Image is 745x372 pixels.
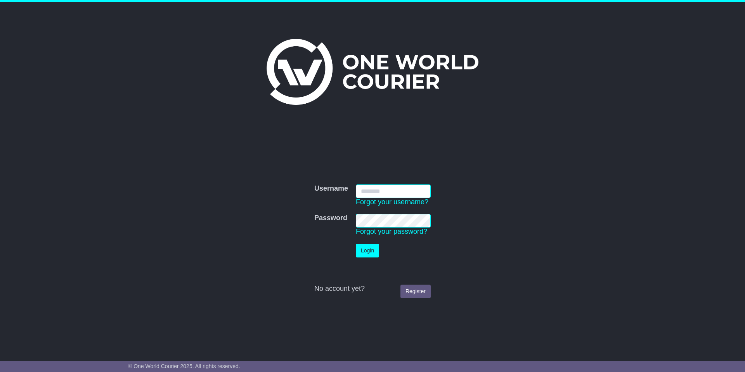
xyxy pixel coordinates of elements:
[314,214,347,223] label: Password
[314,184,348,193] label: Username
[267,39,478,105] img: One World
[314,285,431,293] div: No account yet?
[400,285,431,298] a: Register
[128,363,240,369] span: © One World Courier 2025. All rights reserved.
[356,198,428,206] a: Forgot your username?
[356,244,379,257] button: Login
[356,228,427,235] a: Forgot your password?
